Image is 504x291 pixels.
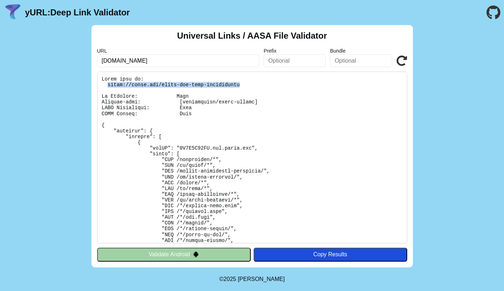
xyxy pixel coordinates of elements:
[238,276,285,282] a: Michael Ibragimchayev's Personal Site
[257,251,404,258] div: Copy Results
[97,72,407,243] pre: Lorem ipsu do: sitam://conse.adi/elits-doe-temp-incididuntu La Etdolore: Magn Aliquae-admi: [veni...
[177,31,327,41] h2: Universal Links / AASA File Validator
[25,8,130,18] a: yURL:Deep Link Validator
[97,48,260,54] label: URL
[330,54,392,67] input: Optional
[224,276,236,282] span: 2025
[330,48,392,54] label: Bundle
[219,267,285,291] footer: ©
[97,248,251,261] button: Validate Android
[97,54,260,67] input: Required
[264,48,326,54] label: Prefix
[4,3,22,22] img: yURL Logo
[264,54,326,67] input: Optional
[193,251,199,257] img: droidIcon.svg
[254,248,407,261] button: Copy Results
